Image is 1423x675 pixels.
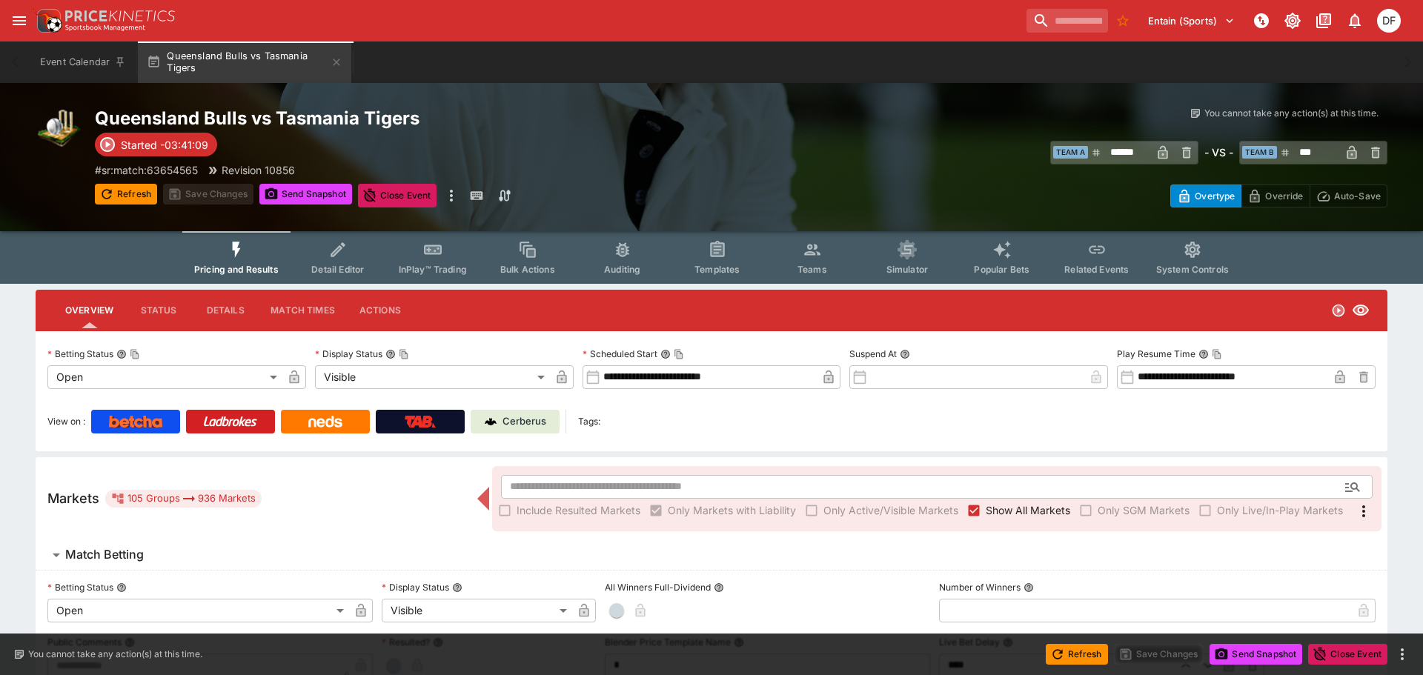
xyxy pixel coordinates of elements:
button: NOT Connected to PK [1248,7,1275,34]
span: Popular Bets [974,264,1029,275]
img: Cerberus [485,416,497,428]
button: Overview [53,293,125,328]
p: Copy To Clipboard [95,162,198,178]
span: Simulator [886,264,928,275]
input: search [1026,9,1108,33]
button: Play Resume TimeCopy To Clipboard [1198,349,1209,359]
span: Only SGM Markets [1098,502,1190,518]
p: All Winners Full-Dividend [605,581,711,593]
img: cricket.png [36,107,83,154]
h2: Copy To Clipboard [95,107,741,130]
p: Revision 10856 [222,162,295,178]
p: You cannot take any action(s) at this time. [1204,107,1379,120]
span: System Controls [1156,264,1229,275]
button: Scheduled StartCopy To Clipboard [660,349,671,359]
p: Suspend At [849,348,897,360]
button: Betting StatusCopy To Clipboard [116,349,127,359]
span: Pricing and Results [194,264,279,275]
button: Copy To Clipboard [1212,349,1222,359]
button: Send Snapshot [259,184,352,205]
svg: Visible [1352,302,1370,319]
div: Open [47,599,349,622]
button: more [1393,645,1411,663]
button: Refresh [1046,644,1108,665]
p: Betting Status [47,581,113,593]
button: All Winners Full-Dividend [714,582,724,593]
p: Betting Status [47,348,113,360]
button: Notifications [1341,7,1368,34]
button: Copy To Clipboard [399,349,409,359]
button: Copy To Clipboard [130,349,140,359]
span: Show All Markets [986,502,1070,518]
span: Include Resulted Markets [517,502,640,518]
button: Actions [347,293,414,328]
span: Detail Editor [311,264,364,275]
button: Auto-Save [1310,184,1387,207]
button: Display Status [452,582,462,593]
span: Teams [797,264,827,275]
button: No Bookmarks [1111,9,1135,33]
button: Event Calendar [31,41,135,83]
button: more [442,184,460,207]
img: TabNZ [405,416,436,428]
button: Close Event [358,184,437,207]
button: Refresh [95,184,157,205]
button: Documentation [1310,7,1337,34]
div: Visible [382,599,572,622]
div: Event type filters [182,231,1241,284]
p: Play Resume Time [1117,348,1195,360]
img: Ladbrokes [203,416,257,428]
span: Only Active/Visible Markets [823,502,958,518]
button: Send Snapshot [1210,644,1302,665]
span: Team A [1053,146,1088,159]
button: Display StatusCopy To Clipboard [385,349,396,359]
p: Override [1265,188,1303,204]
button: Match Times [259,293,347,328]
span: Auditing [604,264,640,275]
a: Cerberus [471,410,560,433]
span: Only Markets with Liability [668,502,796,518]
button: Betting Status [116,582,127,593]
p: Started -03:41:09 [121,137,208,153]
svg: Open [1331,303,1346,318]
p: Overtype [1195,188,1235,204]
div: 105 Groups 936 Markets [111,490,256,508]
img: Betcha [109,416,162,428]
span: Team B [1242,146,1277,159]
img: PriceKinetics Logo [33,6,62,36]
img: Neds [308,416,342,428]
p: Scheduled Start [583,348,657,360]
h6: - VS - [1204,144,1233,160]
button: David Foster [1373,4,1405,37]
label: View on : [47,410,85,433]
div: Start From [1170,184,1387,207]
div: David Foster [1377,9,1401,33]
button: Select Tenant [1139,9,1244,33]
p: Number of Winners [939,581,1021,593]
button: Details [192,293,259,328]
button: Override [1241,184,1310,207]
button: Close Event [1308,644,1387,665]
button: Queensland Bulls vs Tasmania Tigers [138,41,351,83]
p: Auto-Save [1334,188,1381,204]
span: Bulk Actions [500,264,555,275]
button: Overtype [1170,184,1241,207]
button: Copy To Clipboard [674,349,684,359]
button: Number of Winners [1024,582,1034,593]
h6: Match Betting [65,547,144,562]
img: Sportsbook Management [65,24,145,31]
p: Display Status [382,581,449,593]
span: InPlay™ Trading [399,264,467,275]
h5: Markets [47,490,99,507]
div: Open [47,365,282,389]
svg: More [1355,502,1373,520]
button: Open [1339,473,1366,500]
label: Tags: [578,410,600,433]
span: Only Live/In-Play Markets [1217,502,1343,518]
p: You cannot take any action(s) at this time. [28,648,202,661]
span: Related Events [1064,264,1129,275]
p: Display Status [315,348,382,360]
img: PriceKinetics [65,10,175,21]
div: Visible [315,365,550,389]
button: Match Betting [36,540,1387,570]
